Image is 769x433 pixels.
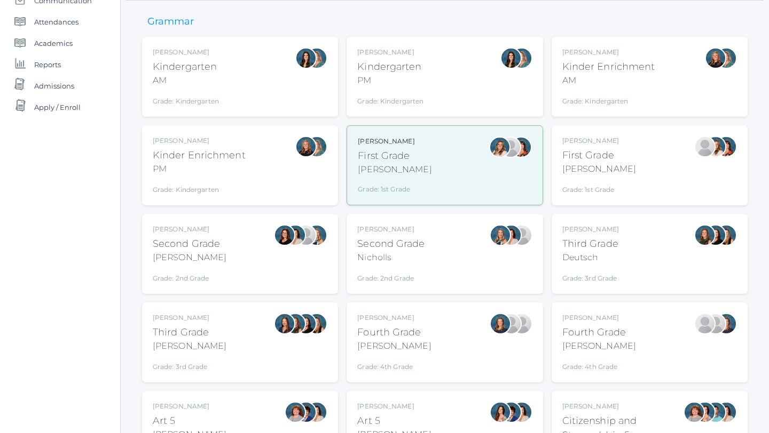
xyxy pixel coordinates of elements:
div: Heather Porter [511,313,532,334]
div: Grade: 2nd Grade [357,268,425,283]
div: Nicole Dean [705,47,726,69]
div: Grade: Kindergarten [153,180,246,195]
div: Lydia Chaffin [694,313,716,334]
div: Jaimie Watson [694,136,716,157]
div: [PERSON_NAME] [562,224,619,234]
div: Sarah Bence [285,402,306,423]
div: Art 5 [153,414,226,428]
div: Nicole Dean [295,136,317,157]
span: Attendances [34,11,79,33]
div: Grade: 1st Grade [562,180,636,195]
div: Kinder Enrichment [562,60,655,74]
div: Grade: 1st Grade [358,180,431,194]
div: Second Grade [357,237,425,251]
div: Heather Porter [705,313,726,334]
div: [PERSON_NAME] [562,47,655,57]
div: [PERSON_NAME] [357,313,431,323]
div: Katie Watters [295,313,317,334]
div: Grade: Kindergarten [153,91,219,106]
div: Sarah Armstrong [295,224,317,246]
div: [PERSON_NAME] [153,402,226,411]
div: Juliana Fowler [306,313,327,334]
div: Cari Burke [716,402,737,423]
div: Grade: 4th Grade [562,357,636,372]
div: Jordyn Dewey [500,47,522,69]
div: Deutsch [562,251,619,264]
div: Andrea Deutsch [694,224,716,246]
div: Liv Barber [489,137,511,158]
div: Heather Wallock [716,136,737,157]
div: Cari Burke [285,224,306,246]
div: [PERSON_NAME] [357,340,431,352]
div: Rebecca Salazar [490,402,511,423]
div: [PERSON_NAME] [562,340,636,352]
div: Carolyn Sugimoto [295,402,317,423]
span: Admissions [34,75,74,97]
div: Fourth Grade [357,325,431,340]
div: Third Grade [562,237,619,251]
div: [PERSON_NAME] [153,224,226,234]
span: Academics [34,33,73,54]
div: Third Grade [153,325,226,340]
div: Ellie Bradley [716,313,737,334]
div: [PERSON_NAME] [562,163,636,175]
div: Maureen Doyle [306,136,327,157]
div: Grade: Kindergarten [357,91,423,106]
div: First Grade [358,149,431,163]
div: Sarah Armstrong [511,224,532,246]
div: Grade: 4th Grade [357,357,431,372]
div: Liv Barber [705,136,726,157]
h3: Grammar [142,17,199,27]
div: Courtney Nicholls [306,224,327,246]
div: Kindergarten [357,60,423,74]
div: [PERSON_NAME] [562,313,636,323]
div: Jaimie Watson [500,137,521,158]
div: Jordyn Dewey [295,47,317,69]
div: Sarah Bence [684,402,705,423]
div: [PERSON_NAME] [562,136,636,146]
div: AM [562,74,655,87]
div: [PERSON_NAME] [562,402,684,411]
div: Grade: 2nd Grade [153,268,226,283]
div: [PERSON_NAME] [358,163,431,176]
div: AM [153,74,219,87]
div: Art 5 [357,414,431,428]
div: Courtney Nicholls [490,224,511,246]
div: Carolyn Sugimoto [500,402,522,423]
div: Ellie Bradley [490,313,511,334]
div: Emily Balli [274,224,295,246]
div: PM [357,74,423,87]
div: Heather Wallock [511,137,532,158]
div: PM [153,163,246,175]
span: Reports [34,54,61,75]
div: Maureen Doyle [511,47,532,69]
div: [PERSON_NAME] [357,402,431,411]
div: Katie Watters [705,224,726,246]
div: Maureen Doyle [306,47,327,69]
div: Grade: Kindergarten [562,91,655,106]
div: Rebecca Salazar [694,402,716,423]
div: Fourth Grade [562,325,636,340]
div: [PERSON_NAME] [357,224,425,234]
div: Grade: 3rd Grade [562,268,619,283]
div: Kinder Enrichment [153,148,246,163]
div: Nicholls [357,251,425,264]
div: [PERSON_NAME] [153,313,226,323]
span: Apply / Enroll [34,97,81,118]
div: [PERSON_NAME] [153,340,226,352]
div: [PERSON_NAME] [153,251,226,264]
div: Andrea Deutsch [285,313,306,334]
div: Lydia Chaffin [500,313,522,334]
div: Kindergarten [153,60,219,74]
div: Maureen Doyle [716,47,737,69]
div: [PERSON_NAME] [358,137,431,146]
div: Lori Webster [274,313,295,334]
div: Cari Burke [500,224,522,246]
div: Juliana Fowler [716,224,737,246]
div: Westen Taylor [705,402,726,423]
div: First Grade [562,148,636,163]
div: [PERSON_NAME] [357,47,423,57]
div: [PERSON_NAME] [153,136,246,146]
div: [PERSON_NAME] [153,47,219,57]
div: Second Grade [153,237,226,251]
